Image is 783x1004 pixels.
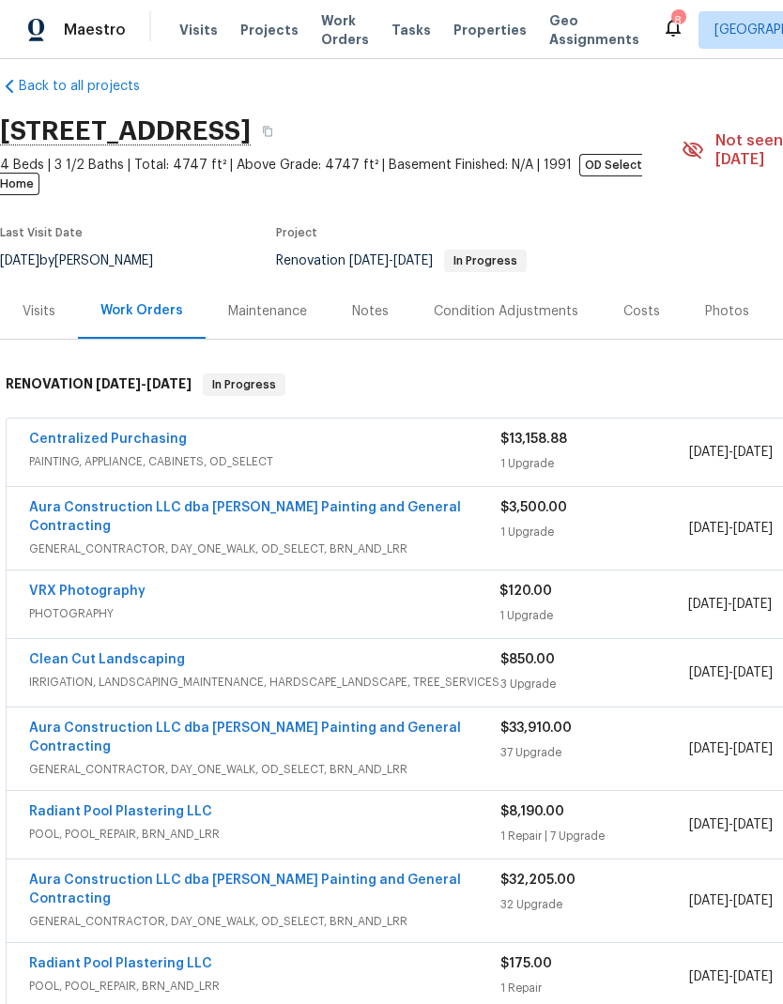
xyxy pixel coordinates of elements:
[96,377,192,390] span: -
[689,891,773,910] span: -
[689,666,729,679] span: [DATE]
[500,979,689,997] div: 1 Repair
[500,805,564,818] span: $8,190.00
[29,585,146,598] a: VRX Photography
[29,501,461,533] a: Aura Construction LLC dba [PERSON_NAME] Painting and General Contracting
[240,21,299,39] span: Projects
[733,970,773,983] span: [DATE]
[671,11,684,30] div: 8
[689,967,773,986] span: -
[276,227,317,238] span: Project
[549,11,639,49] span: Geo Assignments
[453,21,527,39] span: Properties
[500,827,689,845] div: 1 Repair | 7 Upgrade
[500,454,689,473] div: 1 Upgrade
[29,957,212,970] a: Radiant Pool Plastering LLC
[499,606,687,625] div: 1 Upgrade
[349,254,389,267] span: [DATE]
[276,254,527,267] span: Renovation
[733,818,773,831] span: [DATE]
[205,375,284,394] span: In Progress
[733,894,773,907] span: [DATE]
[29,977,500,996] span: POOL, POOL_REPAIR, BRN_AND_LRR
[391,23,431,37] span: Tasks
[29,874,461,905] a: Aura Construction LLC dba [PERSON_NAME] Painting and General Contracting
[733,522,773,535] span: [DATE]
[689,742,729,755] span: [DATE]
[251,114,284,148] button: Copy Address
[689,522,729,535] span: [DATE]
[23,302,55,321] div: Visits
[689,894,729,907] span: [DATE]
[689,663,773,682] span: -
[689,818,729,831] span: [DATE]
[689,970,729,983] span: [DATE]
[500,743,689,762] div: 37 Upgrade
[29,452,500,471] span: PAINTING, APPLIANCE, CABINETS, OD_SELECT
[29,540,500,558] span: GENERAL_CONTRACTOR, DAY_ONE_WALK, OD_SELECT, BRN_AND_LRR
[29,825,500,844] span: POOL, POOL_REPAIR, BRN_AND_LRR
[393,254,433,267] span: [DATE]
[179,21,218,39] span: Visits
[688,595,772,614] span: -
[688,598,728,611] span: [DATE]
[689,519,773,538] span: -
[29,912,500,931] span: GENERAL_CONTRACTOR, DAY_ONE_WALK, OD_SELECT, BRN_AND_LRR
[733,446,773,459] span: [DATE]
[434,302,578,321] div: Condition Adjustments
[500,895,689,914] div: 32 Upgrade
[100,301,183,320] div: Work Orders
[29,805,212,818] a: Radiant Pool Plastering LLC
[689,443,773,462] span: -
[6,373,192,396] h6: RENOVATION
[29,433,187,446] a: Centralized Purchasing
[733,666,773,679] span: [DATE]
[500,675,689,693] div: 3 Upgrade
[228,302,307,321] div: Maintenance
[499,585,552,598] span: $120.00
[500,874,576,887] span: $32,205.00
[29,604,499,623] span: PHOTOGRAPHY
[623,302,660,321] div: Costs
[500,433,567,446] span: $13,158.88
[500,653,555,666] span: $850.00
[29,673,500,692] span: IRRIGATION, LANDSCAPING_MAINTENANCE, HARDSCAPE_LANDSCAPE, TREE_SERVICES
[321,11,369,49] span: Work Orders
[96,377,141,390] span: [DATE]
[352,302,389,321] div: Notes
[446,255,525,266] span: In Progress
[500,501,567,514] span: $3,500.00
[500,722,572,735] span: $33,910.00
[689,815,773,834] span: -
[29,722,461,753] a: Aura Construction LLC dba [PERSON_NAME] Painting and General Contracting
[689,446,729,459] span: [DATE]
[705,302,749,321] div: Photos
[64,21,126,39] span: Maestro
[689,739,773,758] span: -
[500,523,689,541] div: 1 Upgrade
[29,760,500,779] span: GENERAL_CONTRACTOR, DAY_ONE_WALK, OD_SELECT, BRN_AND_LRR
[146,377,192,390] span: [DATE]
[732,598,772,611] span: [DATE]
[29,653,185,666] a: Clean Cut Landscaping
[733,742,773,755] span: [DATE]
[500,957,552,970] span: $175.00
[349,254,433,267] span: -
